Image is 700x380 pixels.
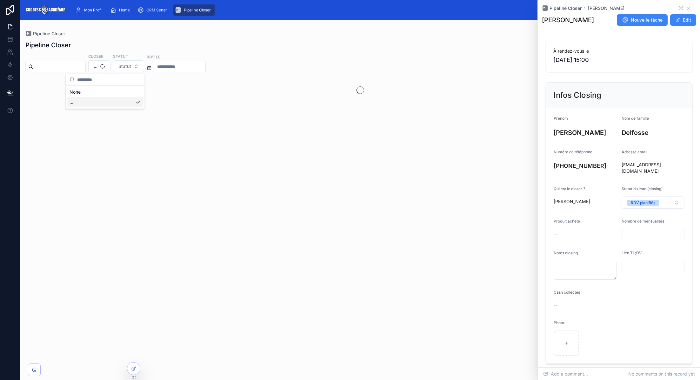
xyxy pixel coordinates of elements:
a: Pipeline Closer [25,30,65,37]
span: Nom de famille [622,116,649,121]
span: [EMAIL_ADDRESS][DOMAIN_NAME] [622,162,684,174]
h3: Delfosse [622,128,684,137]
label: Statut [113,53,128,59]
span: Adresse email [622,150,647,154]
button: Nouvelle tâche [617,14,668,26]
span: -- [554,231,557,237]
div: scrollable content [70,3,675,17]
span: Statut du lead (closing) [622,186,663,191]
span: [PERSON_NAME] [554,198,590,205]
div: Suggestions [66,86,144,109]
div: RDV planifiés [631,200,655,206]
h3: [PERSON_NAME] [554,128,617,137]
label: Closer [88,53,103,59]
span: Numéro de téléphone [554,150,592,154]
span: Pipeline Closer [550,5,582,11]
a: [PERSON_NAME] [588,5,624,11]
h1: Pipeline Closer [25,41,71,50]
span: -- [554,302,557,308]
span: ... [94,63,97,70]
span: Cash collectés [554,290,580,295]
a: CRM Setter [136,4,172,16]
span: À rendez-vous le [553,48,685,54]
a: Pipeline Closer [173,4,215,16]
a: Pipeline Closer [542,5,582,11]
span: Qui est le closer ? [554,186,585,191]
label: Rdv le [147,54,160,60]
span: Statut [118,63,131,70]
span: Nombre de mensualités [622,219,664,223]
span: [DATE] 15:00 [553,56,685,64]
h4: [PHONE_NUMBER] [554,162,617,170]
a: Mon Profil [73,4,107,16]
span: Pipeline Closer [184,8,211,13]
h2: Infos Closing [554,90,601,100]
img: App logo [25,5,65,15]
span: Pipeline Closer [33,30,65,37]
h1: [PERSON_NAME] [542,16,594,24]
span: Home [119,8,130,13]
span: Nouvelle tâche [631,17,663,23]
span: ... [70,99,73,105]
span: Mon Profil [84,8,103,13]
button: Edit [670,14,696,26]
a: Home [108,4,134,16]
span: CRM Setter [146,8,167,13]
span: Lien TL;DV [622,250,642,255]
button: Select Button [113,60,144,72]
span: Produit acheté [554,219,580,223]
span: Photo [554,320,564,325]
span: Add a comment... [543,371,588,377]
span: Notes closing [554,250,578,255]
button: Select Button [622,197,684,209]
span: No comments on this record yet [628,371,695,377]
span: Prénom [554,116,568,121]
div: None [67,87,143,97]
button: Select Button [88,60,110,72]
